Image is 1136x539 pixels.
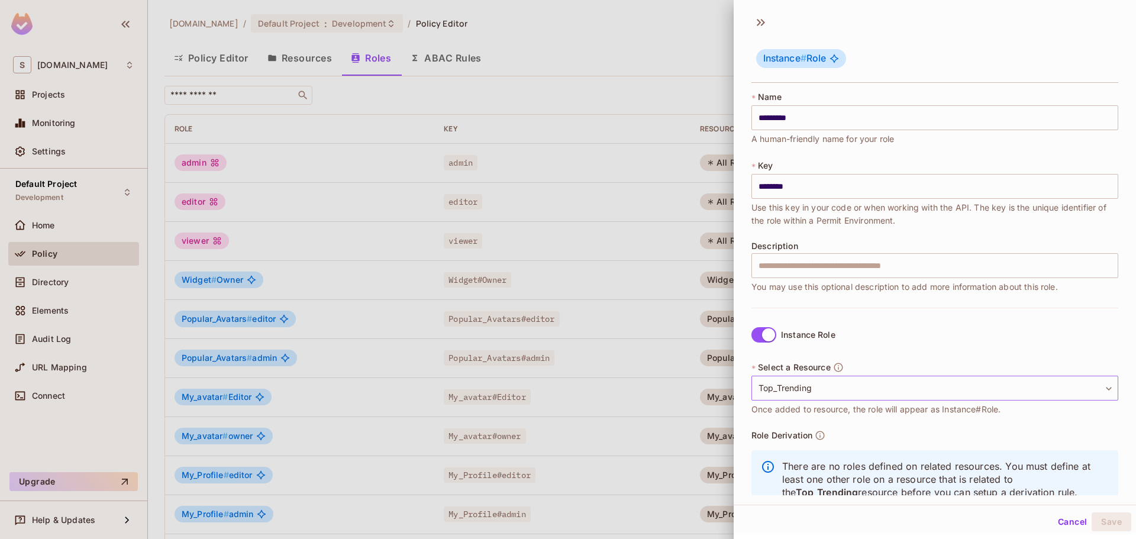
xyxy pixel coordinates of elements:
button: Save [1092,512,1131,531]
span: A human-friendly name for your role [751,133,894,146]
span: You may use this optional description to add more information about this role. [751,280,1058,293]
span: Instance [763,53,806,64]
span: Description [751,241,798,251]
span: Role [763,53,826,64]
span: Name [758,92,782,102]
p: There are no roles defined on related resources. You must define at least one other role on a res... [782,460,1109,499]
span: Top_Trending [796,487,858,498]
span: Use this key in your code or when working with the API. The key is the unique identifier of the r... [751,201,1118,227]
span: Role Derivation [751,431,812,440]
span: Once added to resource, the role will appear as Instance#Role. [751,403,1001,416]
span: Key [758,161,773,170]
span: Select a Resource [758,363,831,372]
div: Top_Trending [751,376,1118,401]
span: # [801,53,806,64]
div: Instance Role [781,330,835,340]
button: Cancel [1053,512,1092,531]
